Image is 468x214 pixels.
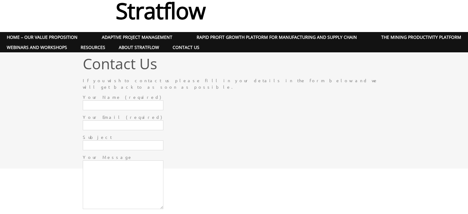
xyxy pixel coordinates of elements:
[83,78,378,90] span: If you wish to contact us please fill in your details in the form below and we will get back to a...
[166,42,206,52] a: Contact Us
[83,120,163,130] input: Your Email (required)
[83,100,163,110] input: Your Name (required)
[83,154,163,187] label: Your Message
[112,42,166,52] a: About Stratflow
[83,94,163,107] label: Your Name (required)
[374,32,468,42] a: The Mining Productivity Platform
[190,32,364,42] a: Rapid profit growth platform for manufacturing and supply chain
[83,55,389,73] h1: Contact Us
[83,134,163,147] label: Subject
[95,32,179,42] a: Adaptive Project Management
[74,42,112,52] a: Resources
[83,140,163,150] input: Subject
[83,160,163,209] textarea: Your Message
[83,114,163,127] label: Your Email (required)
